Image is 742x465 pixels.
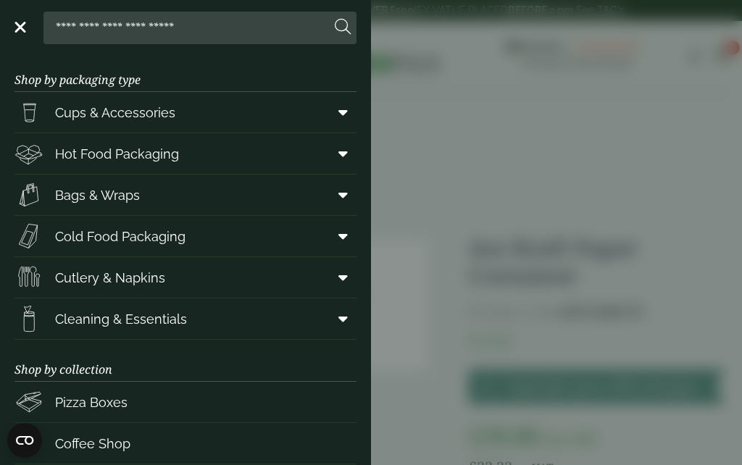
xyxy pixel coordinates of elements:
span: Pizza Boxes [55,393,128,412]
h3: Shop by collection [14,340,357,382]
button: Open CMP widget [7,423,42,458]
img: Sandwich_box.svg [14,222,43,251]
a: Cutlery & Napkins [14,257,357,298]
img: PintNhalf_cup.svg [14,98,43,127]
span: Cleaning & Essentials [55,309,187,329]
a: Cleaning & Essentials [14,298,357,339]
a: Coffee Shop [14,423,357,464]
h3: Shop by packaging type [14,50,357,92]
a: Bags & Wraps [14,175,357,215]
a: Cold Food Packaging [14,216,357,256]
img: open-wipe.svg [14,304,43,333]
span: Bags & Wraps [55,185,140,205]
a: Cups & Accessories [14,92,357,133]
a: Hot Food Packaging [14,133,357,174]
span: Cutlery & Napkins [55,268,165,288]
img: Pizza_boxes.svg [14,387,43,416]
img: Paper_carriers.svg [14,180,43,209]
span: Cups & Accessories [55,103,175,122]
span: Coffee Shop [55,434,130,453]
a: Pizza Boxes [14,382,357,422]
span: Hot Food Packaging [55,144,179,164]
img: Deli_box.svg [14,139,43,168]
span: Cold Food Packaging [55,227,185,246]
img: Cutlery.svg [14,263,43,292]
